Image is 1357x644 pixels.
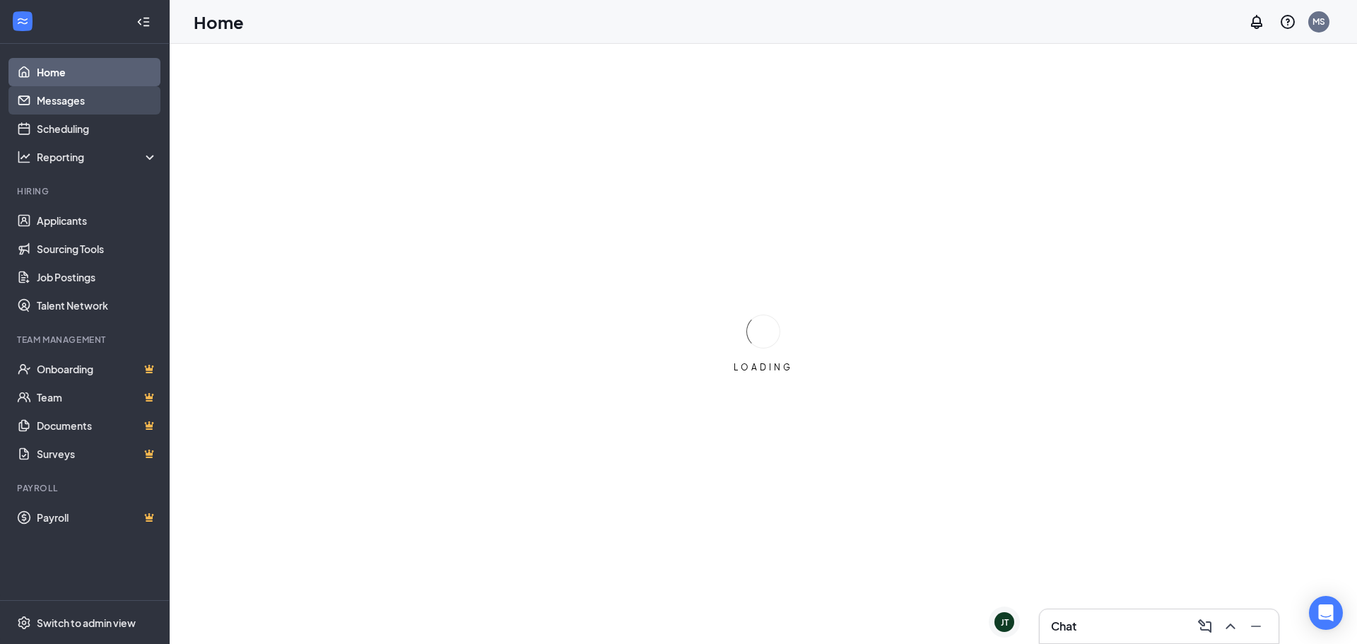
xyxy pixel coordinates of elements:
div: MS [1312,16,1325,28]
button: ChevronUp [1219,615,1242,638]
div: Team Management [17,334,155,346]
h3: Chat [1051,619,1076,634]
svg: Minimize [1247,618,1264,635]
a: Scheduling [37,115,158,143]
svg: ChevronUp [1222,618,1239,635]
a: Job Postings [37,263,158,291]
div: Reporting [37,150,158,164]
svg: ComposeMessage [1197,618,1214,635]
a: Talent Network [37,291,158,320]
a: TeamCrown [37,383,158,411]
button: ComposeMessage [1194,615,1216,638]
div: Payroll [17,482,155,494]
svg: WorkstreamLogo [16,14,30,28]
a: PayrollCrown [37,503,158,532]
button: Minimize [1245,615,1267,638]
div: Hiring [17,185,155,197]
div: JT [1001,616,1009,628]
div: LOADING [728,361,799,373]
a: SurveysCrown [37,440,158,468]
svg: Analysis [17,150,31,164]
a: DocumentsCrown [37,411,158,440]
svg: QuestionInfo [1279,13,1296,30]
svg: Notifications [1248,13,1265,30]
div: Open Intercom Messenger [1309,596,1343,630]
a: Applicants [37,206,158,235]
a: Messages [37,86,158,115]
div: Switch to admin view [37,616,136,630]
h1: Home [194,10,244,34]
a: OnboardingCrown [37,355,158,383]
svg: Settings [17,616,31,630]
svg: Collapse [136,15,151,29]
a: Sourcing Tools [37,235,158,263]
a: Home [37,58,158,86]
